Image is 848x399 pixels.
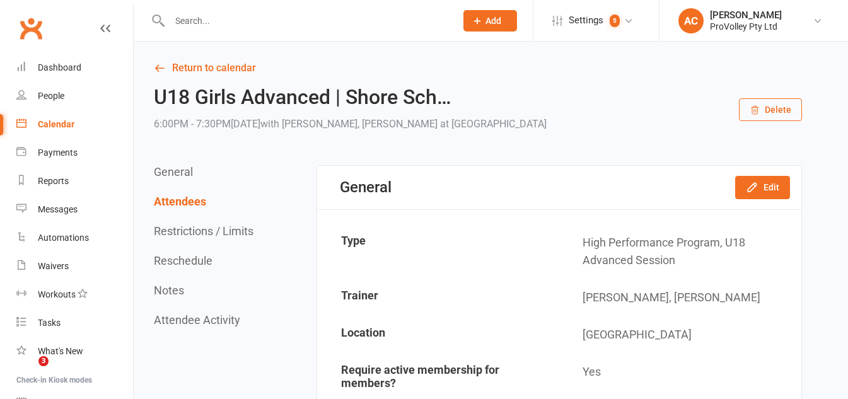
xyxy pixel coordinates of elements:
button: Delete [739,98,802,121]
div: Messages [38,204,78,214]
div: Reports [38,176,69,186]
div: [PERSON_NAME] [710,9,782,21]
span: at [GEOGRAPHIC_DATA] [440,118,547,130]
span: Add [485,16,501,26]
td: Location [318,317,559,353]
iframe: Intercom live chat [13,356,43,386]
a: Clubworx [15,13,47,44]
a: Dashboard [16,54,133,82]
button: General [154,165,193,178]
div: Tasks [38,318,61,328]
div: People [38,91,64,101]
div: AC [678,8,704,33]
a: Calendar [16,110,133,139]
div: Dashboard [38,62,81,72]
td: [GEOGRAPHIC_DATA] [560,317,800,353]
div: Calendar [38,119,74,129]
span: 3 [38,356,49,366]
button: Reschedule [154,254,212,267]
a: Tasks [16,309,133,337]
div: What's New [38,346,83,356]
button: Edit [735,176,790,199]
a: Return to calendar [154,59,802,77]
a: People [16,82,133,110]
span: Settings [569,6,603,35]
td: Trainer [318,280,559,316]
button: Attendees [154,195,206,208]
input: Search... [166,12,447,30]
button: Attendee Activity [154,313,240,327]
h2: U18 Girls Advanced | Shore Sch… [154,86,547,108]
button: Add [463,10,517,32]
td: Yes [560,354,800,398]
td: [PERSON_NAME], [PERSON_NAME] [560,280,800,316]
div: 6:00PM - 7:30PM[DATE] [154,115,547,133]
span: with [PERSON_NAME], [PERSON_NAME] [260,118,438,130]
button: Restrictions / Limits [154,224,253,238]
div: Automations [38,233,89,243]
a: Waivers [16,252,133,280]
a: Reports [16,167,133,195]
div: Workouts [38,289,76,299]
div: Payments [38,147,78,158]
td: Type [318,225,559,279]
a: What's New [16,337,133,366]
div: Waivers [38,261,69,271]
a: Messages [16,195,133,224]
a: Automations [16,224,133,252]
a: Payments [16,139,133,167]
a: Workouts [16,280,133,309]
button: Notes [154,284,184,297]
td: High Performance Program, U18 Advanced Session [560,225,800,279]
div: General [340,178,392,196]
div: ProVolley Pty Ltd [710,21,782,32]
td: Require active membership for members? [318,354,559,398]
span: 5 [610,14,620,27]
